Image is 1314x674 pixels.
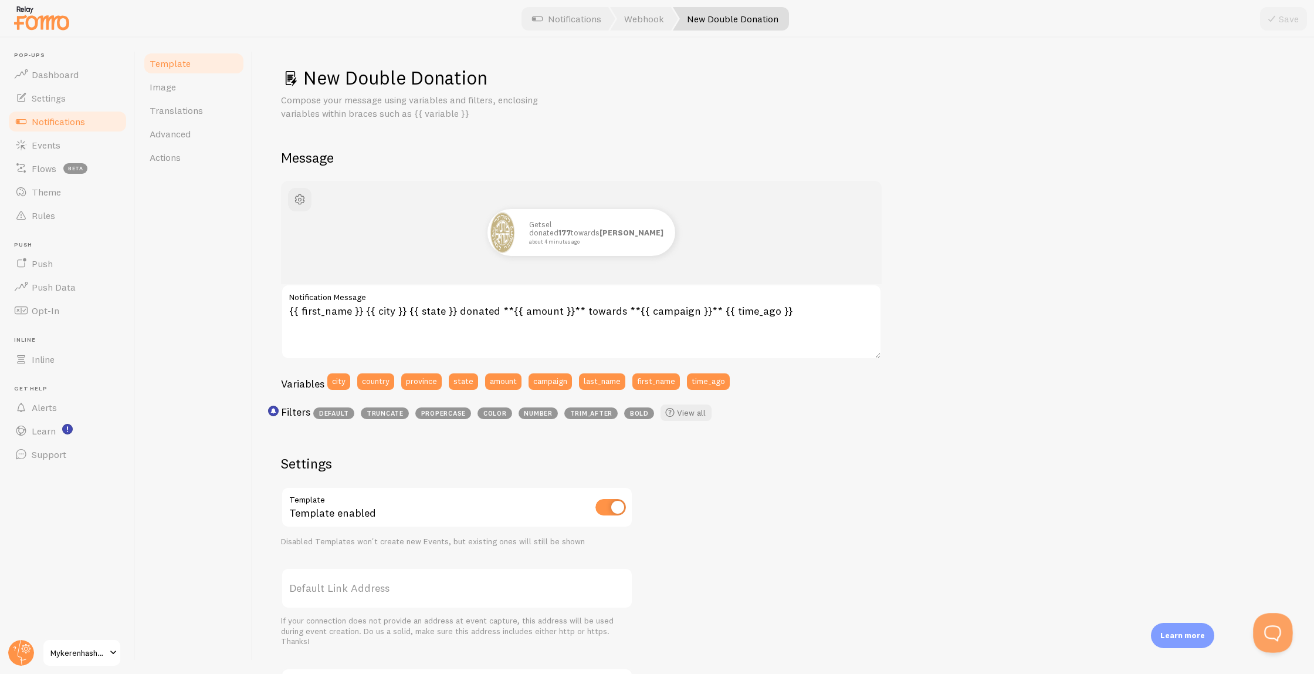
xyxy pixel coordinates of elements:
iframe: Help Scout Beacon - Open [1253,613,1293,653]
a: Notifications [7,110,128,133]
span: number [519,407,558,419]
span: Push Data [32,281,76,293]
a: Advanced [143,122,245,146]
span: bold [624,407,654,419]
span: Theme [32,186,61,198]
a: Push Data [7,275,128,299]
button: amount [485,373,521,390]
h2: Message [281,149,1286,167]
a: Inline [7,348,128,371]
button: first_name [632,373,680,390]
a: Push [7,252,128,275]
svg: <p>Watch New Feature Tutorials!</p> [62,424,73,434]
span: Translations [150,105,203,116]
p: Learn more [1160,630,1205,641]
span: color [477,407,512,419]
span: Image [150,81,176,93]
a: Rules [7,204,128,227]
span: default [313,407,354,419]
span: propercase [415,407,471,419]
div: Learn more [1151,623,1214,648]
strong: [PERSON_NAME] [600,228,663,237]
span: Pop-ups [14,52,128,59]
span: Alerts [32,402,57,413]
span: Get Help [14,385,128,393]
h1: New Double Donation [281,66,1286,90]
span: Settings [32,92,66,104]
a: Settings [7,86,128,110]
button: last_name [579,373,625,390]
span: Inline [32,353,55,365]
div: If your connection does not provide an address at event capture, this address will be used during... [281,616,633,647]
h2: Settings [281,454,633,473]
small: about 4 minutes ago [529,239,660,245]
a: Image [143,75,245,99]
span: beta [63,163,87,174]
span: Inline [14,336,128,344]
span: Actions [150,151,181,163]
span: truncate [361,407,409,419]
span: Opt-In [32,305,59,316]
h3: Variables [281,377,324,390]
svg: <p>Use filters like | propercase to change CITY to City in your templates</p> [268,406,279,416]
img: Fomo [490,211,515,254]
button: country [357,373,394,390]
a: Dashboard [7,63,128,86]
h3: Filters [281,405,310,419]
img: fomo-relay-logo-orange.svg [12,3,71,33]
a: Alerts [7,396,128,419]
button: time_ago [687,373,730,390]
a: Mykerenhashana [42,639,121,667]
span: Advanced [150,128,191,140]
span: Dashboard [32,69,79,80]
a: Events [7,133,128,157]
span: Rules [32,210,55,221]
button: campaign [529,373,572,390]
button: province [401,373,442,390]
span: Support [32,449,66,460]
span: Mykerenhashana [50,646,106,660]
a: Learn [7,419,128,443]
a: Support [7,443,128,466]
span: Template [150,58,191,69]
span: Notifications [32,116,85,127]
label: Notification Message [281,284,882,304]
a: Actions [143,146,245,169]
span: Push [32,258,53,269]
a: View all [661,405,712,421]
div: Template enabled [281,487,633,530]
span: Events [32,139,60,151]
div: Disabled Templates won't create new Events, but existing ones will still be shown [281,537,633,547]
strong: 177 [558,228,571,237]
p: Getsel donated towards [529,220,663,244]
a: Template [143,52,245,75]
a: Theme [7,180,128,204]
label: Default Link Address [281,568,633,609]
button: state [449,373,478,390]
span: trim_after [564,407,618,419]
span: Push [14,241,128,249]
span: Flows [32,163,56,174]
a: Translations [143,99,245,122]
button: city [327,373,350,390]
span: Learn [32,425,56,437]
a: Flows beta [7,157,128,180]
a: Opt-In [7,299,128,322]
p: Compose your message using variables and filters, enclosing variables within braces such as {{ va... [281,93,563,120]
